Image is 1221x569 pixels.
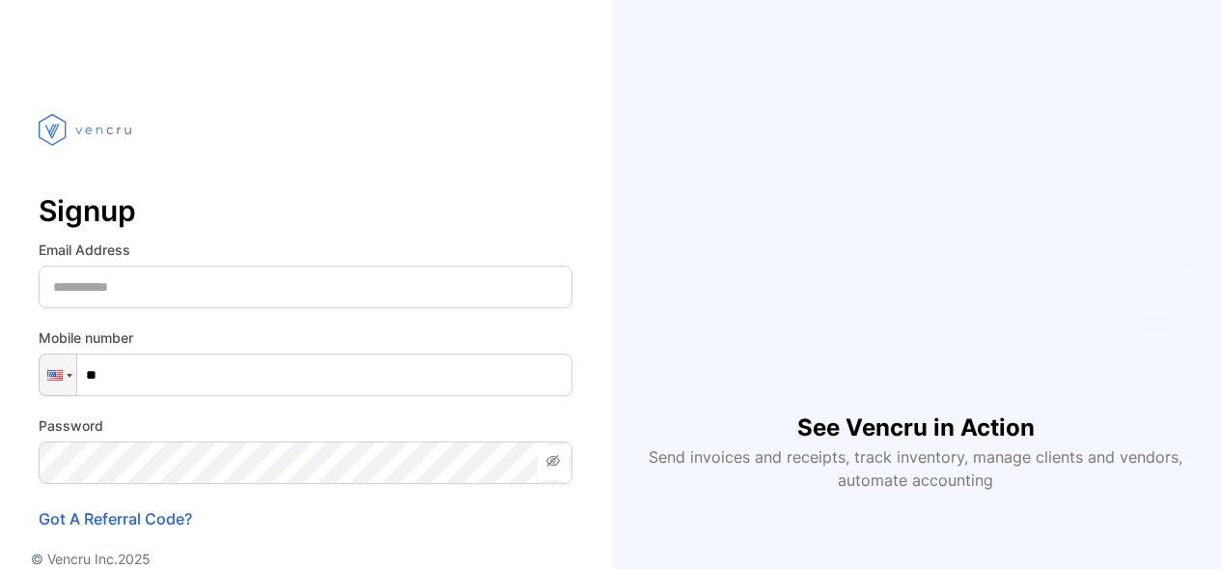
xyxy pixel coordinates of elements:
[39,415,572,436] label: Password
[40,355,76,395] div: United States: + 1
[797,380,1035,445] h1: See Vencru in Action
[39,507,572,530] p: Got A Referral Code?
[39,77,135,182] img: vencru logo
[39,240,572,260] label: Email Address
[39,327,572,348] label: Mobile number
[39,187,572,234] p: Signup
[672,77,1160,380] iframe: YouTube video player
[638,445,1194,492] p: Send invoices and receipts, track inventory, manage clients and vendors, automate accounting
